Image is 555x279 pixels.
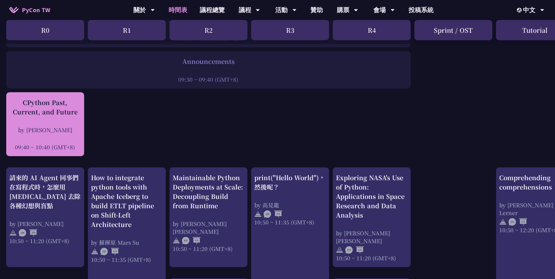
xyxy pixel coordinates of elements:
div: by 蘇揮原 Mars Su [91,238,163,246]
div: by [PERSON_NAME] [9,220,81,228]
img: ENEN.5a408d1.svg [182,237,201,244]
div: Sprint / OST [414,20,492,40]
img: svg+xml;base64,PHN2ZyB4bWxucz0iaHR0cDovL3d3dy53My5vcmcvMjAwMC9zdmciIHdpZHRoPSIyNCIgaGVpZ2h0PSIyNC... [9,229,17,237]
div: R2 [170,20,247,40]
div: R4 [333,20,411,40]
div: 10:50 ~ 11:20 (GMT+8) [9,237,81,245]
img: Home icon of PyCon TW 2025 [9,7,19,13]
div: by 高見龍 [254,201,326,209]
div: by [PERSON_NAME] [PERSON_NAME] [336,229,408,245]
div: by [PERSON_NAME] [PERSON_NAME] [173,220,244,235]
div: 10:50 ~ 11:35 (GMT+8) [254,218,326,226]
img: svg+xml;base64,PHN2ZyB4bWxucz0iaHR0cDovL3d3dy53My5vcmcvMjAwMC9zdmciIHdpZHRoPSIyNCIgaGVpZ2h0PSIyNC... [499,218,507,226]
div: print("Hello World")，然後呢？ [254,173,326,192]
img: svg+xml;base64,PHN2ZyB4bWxucz0iaHR0cDovL3d3dy53My5vcmcvMjAwMC9zdmciIHdpZHRoPSIyNCIgaGVpZ2h0PSIyNC... [173,237,180,244]
div: Maintainable Python Deployments at Scale: Decoupling Build from Runtime [173,173,244,210]
a: Maintainable Python Deployments at Scale: Decoupling Build from Runtime by [PERSON_NAME] [PERSON_... [173,173,244,262]
img: ZHEN.371966e.svg [264,210,282,218]
a: 請來的 AI Agent 同事們在寫程式時，怎麼用 [MEDICAL_DATA] 去除各種幻想與盲點 by [PERSON_NAME] 10:50 ~ 11:20 (GMT+8) [9,173,81,262]
div: How to integrate python tools with Apache Iceberg to build ETLT pipeline on Shift-Left Architecture [91,173,163,229]
div: by [PERSON_NAME] [9,126,81,134]
div: 09:40 ~ 10:40 (GMT+8) [9,143,81,151]
img: ENEN.5a408d1.svg [509,218,527,226]
a: PyCon TW [3,2,56,18]
div: CPython Past, Current, and Future [9,98,81,117]
a: Exploring NASA's Use of Python: Applications in Space Research and Data Analysis by [PERSON_NAME]... [336,173,408,262]
span: PyCon TW [22,5,50,15]
a: CPython Past, Current, and Future by [PERSON_NAME] 09:40 ~ 10:40 (GMT+8) [9,98,81,151]
div: Announcements [9,57,408,66]
img: Locale Icon [517,8,523,12]
div: 09:30 ~ 09:40 (GMT+8) [9,75,408,83]
img: svg+xml;base64,PHN2ZyB4bWxucz0iaHR0cDovL3d3dy53My5vcmcvMjAwMC9zdmciIHdpZHRoPSIyNCIgaGVpZ2h0PSIyNC... [254,210,262,218]
img: ZHEN.371966e.svg [100,248,119,255]
img: svg+xml;base64,PHN2ZyB4bWxucz0iaHR0cDovL3d3dy53My5vcmcvMjAwMC9zdmciIHdpZHRoPSIyNCIgaGVpZ2h0PSIyNC... [91,248,98,255]
img: ZHZH.38617ef.svg [19,229,37,237]
div: 10:50 ~ 11:35 (GMT+8) [91,256,163,263]
img: ENEN.5a408d1.svg [345,246,364,254]
div: R3 [251,20,329,40]
div: 10:50 ~ 11:20 (GMT+8) [336,254,408,262]
div: R0 [6,20,84,40]
div: Exploring NASA's Use of Python: Applications in Space Research and Data Analysis [336,173,408,220]
div: 10:50 ~ 11:20 (GMT+8) [173,245,244,253]
img: svg+xml;base64,PHN2ZyB4bWxucz0iaHR0cDovL3d3dy53My5vcmcvMjAwMC9zdmciIHdpZHRoPSIyNCIgaGVpZ2h0PSIyNC... [336,246,343,254]
div: 請來的 AI Agent 同事們在寫程式時，怎麼用 [MEDICAL_DATA] 去除各種幻想與盲點 [9,173,81,210]
div: R1 [88,20,166,40]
